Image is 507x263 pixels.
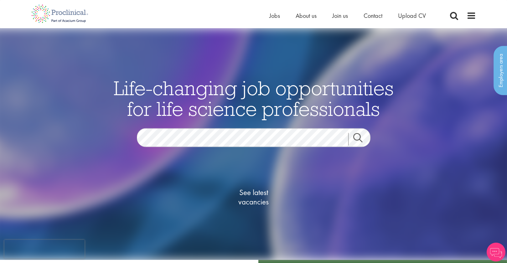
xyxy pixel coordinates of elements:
[332,12,348,20] a: Join us
[4,240,85,259] iframe: reCAPTCHA
[398,12,426,20] a: Upload CV
[348,133,375,146] a: Job search submit button
[222,188,285,207] span: See latest vacancies
[487,243,505,261] img: Chatbot
[269,12,280,20] a: Jobs
[364,12,382,20] a: Contact
[114,75,394,121] span: Life-changing job opportunities for life science professionals
[222,163,285,232] a: See latestvacancies
[296,12,317,20] a: About us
